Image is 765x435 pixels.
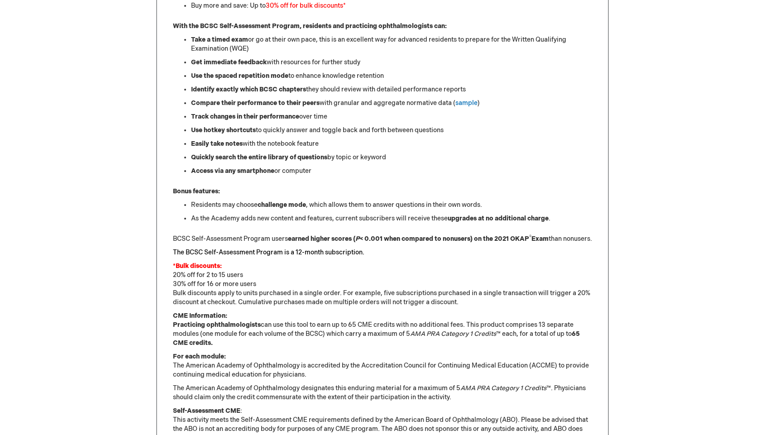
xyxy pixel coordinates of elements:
[173,407,240,415] strong: Self-Assessment CME
[191,201,592,210] li: Residents may choose , which allows them to answer questions in their own words.
[191,36,248,43] strong: Take a timed exam
[266,2,343,10] font: 30% off for bulk discounts
[355,235,360,243] em: P
[191,167,592,176] li: or computer
[191,85,592,94] li: they should review with detailed performance reports
[173,312,227,320] strong: CME Information:
[191,126,256,134] strong: Use hotkey shortcuts
[191,35,592,53] li: or go at their own pace, this is an excellent way for advanced residents to prepare for the Writt...
[173,187,220,195] strong: Bonus features:
[448,215,549,222] strong: upgrades at no additional charge
[191,167,274,175] strong: Access via any smartphone
[191,99,320,107] strong: Compare their performance to their peers
[173,384,592,402] p: The American Academy of Ophthalmology designates this enduring material for a maximum of 5 ™. Phy...
[173,234,592,244] p: BCSC Self-Assessment Program users than nonusers.
[191,72,592,81] li: to enhance knowledge retention
[455,99,478,107] a: sample
[173,262,592,307] p: 20% off for 2 to 15 users 30% off for 16 or more users Bulk discounts apply to units purchased in...
[410,330,496,338] em: AMA PRA Category 1 Credits
[258,201,306,209] strong: challenge mode
[191,113,299,120] strong: Track changes in their performance
[191,58,267,66] strong: Get immediate feedback
[173,262,222,270] font: *Bulk discounts:
[529,234,531,240] sup: ®
[460,384,546,392] em: AMA PRA Category 1 Credits
[173,249,364,256] font: The BCSC Self-Assessment Program is a 12-month subscription.
[191,99,592,108] li: with granular and aggregate normative data ( )
[191,153,592,162] li: by topic or keyword
[173,321,261,329] strong: Practicing ophthalmologists
[191,126,592,135] li: to quickly answer and toggle back and forth between questions
[191,86,306,93] strong: Identify exactly which BCSC chapters
[191,112,592,121] li: over time
[173,22,447,30] strong: With the BCSC Self-Assessment Program, residents and practicing ophthalmologists can:
[173,352,592,379] p: The American Academy of Ophthalmology is accredited by the Accreditation Council for Continuing M...
[191,139,592,148] li: with the notebook feature
[191,153,327,161] strong: Quickly search the entire library of questions
[191,58,592,67] li: with resources for further study
[191,214,592,223] li: As the Academy adds new content and features, current subscribers will receive these .
[173,311,592,348] p: can use this tool to earn up to 65 CME credits with no additional fees. This product comprises 13...
[288,235,549,243] strong: earned higher scores ( < 0.001 when compared to nonusers) on the 2021 OKAP Exam
[191,140,243,148] strong: Easily take notes
[191,1,592,10] li: Buy more and save: Up to
[191,72,288,80] strong: Use the spaced repetition mode
[173,353,226,360] strong: For each module:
